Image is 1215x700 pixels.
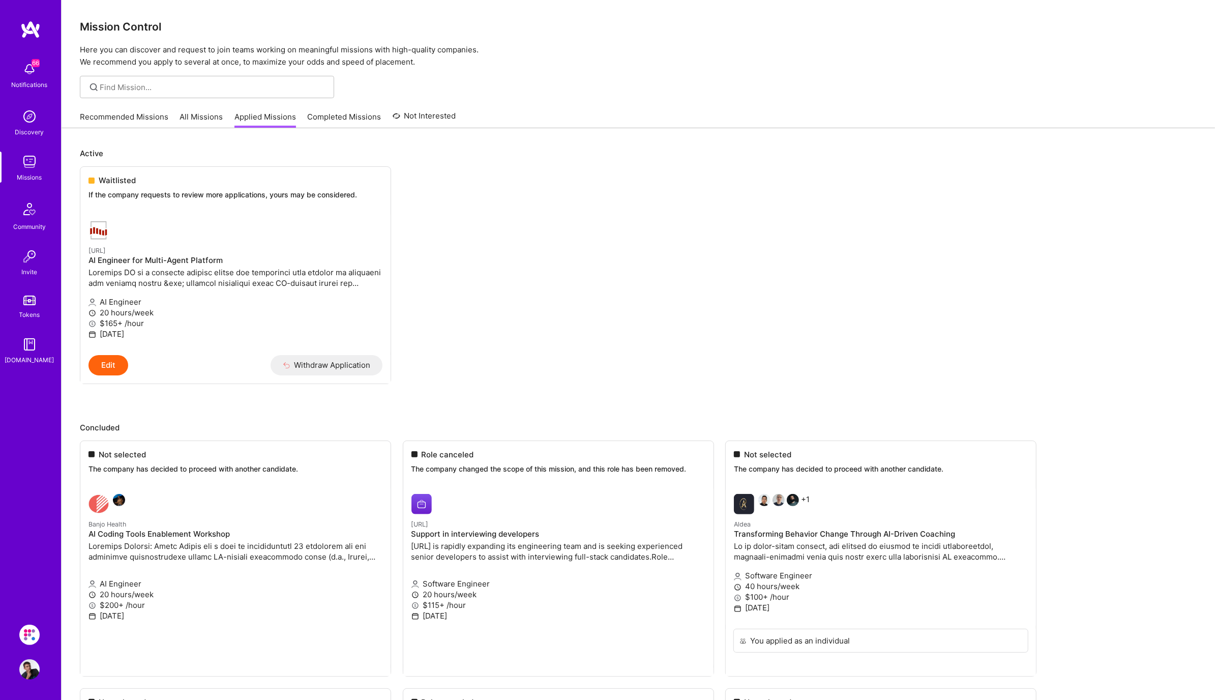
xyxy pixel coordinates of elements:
input: Find Mission... [100,82,327,93]
img: bell [19,59,40,79]
img: discovery [19,106,40,127]
p: Here you can discover and request to join teams working on meaningful missions with high-quality ... [80,44,1197,68]
div: Discovery [15,127,44,137]
a: User Avatar [17,659,42,680]
i: icon Clock [88,309,96,317]
div: Tokens [19,309,40,320]
p: Loremips DO si a consecte adipisc elitse doe temporinci utla etdolor ma aliquaeni adm veniamq nos... [88,267,382,288]
i: icon Applicant [88,299,96,306]
i: icon MoneyGray [88,320,96,328]
button: Withdraw Application [271,355,383,375]
a: Evinced: AI-Agents Accessibility Solution [17,625,42,645]
a: Completed Missions [308,111,381,128]
p: If the company requests to review more applications, yours may be considered. [88,190,382,200]
img: User Avatar [19,659,40,680]
img: tokens [23,296,36,305]
img: guide book [19,334,40,355]
a: All Missions [180,111,223,128]
img: logo [20,20,41,39]
img: Evinced: AI-Agents Accessibility Solution [19,625,40,645]
i: icon Calendar [88,331,96,338]
div: Community [13,221,46,232]
p: [DATE] [88,329,382,339]
p: $165+ /hour [88,318,382,329]
a: Steelbay.ai company logo[URL]AI Engineer for Multi-Agent PlatformLoremips DO si a consecte adipis... [80,212,391,355]
a: Applied Missions [234,111,296,128]
img: teamwork [19,152,40,172]
button: Edit [88,355,128,375]
span: Waitlisted [99,175,136,186]
img: Steelbay.ai company logo [88,220,109,241]
i: icon SearchGrey [88,81,100,93]
p: Active [80,148,1197,159]
div: [DOMAIN_NAME] [5,355,54,365]
div: Invite [22,267,38,277]
img: Invite [19,246,40,267]
a: Recommended Missions [80,111,168,128]
span: 66 [32,59,40,67]
small: [URL] [88,247,106,254]
div: Notifications [12,79,48,90]
img: Community [17,197,42,221]
a: Not Interested [393,110,456,128]
p: Concluded [80,422,1197,433]
h3: Mission Control [80,20,1197,33]
p: AI Engineer [88,297,382,307]
div: Missions [17,172,42,183]
p: 20 hours/week [88,307,382,318]
h4: AI Engineer for Multi-Agent Platform [88,256,382,265]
